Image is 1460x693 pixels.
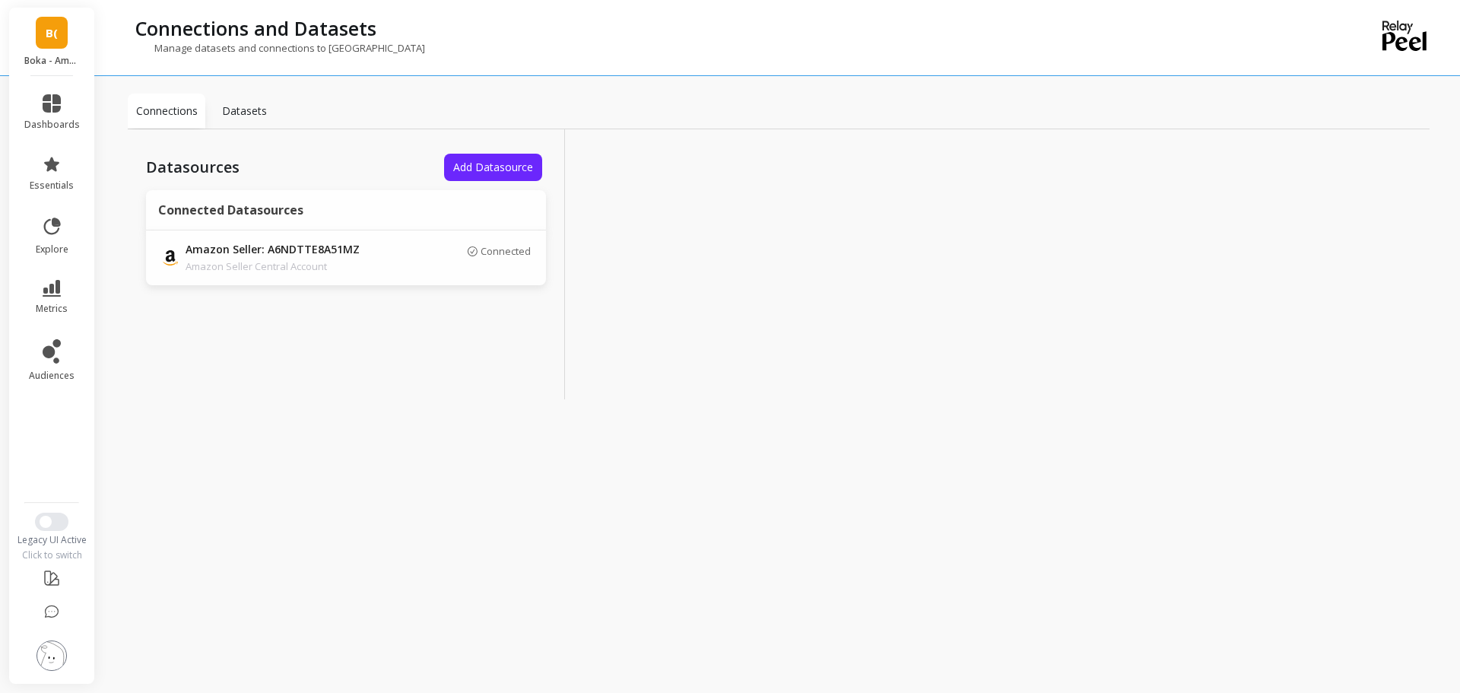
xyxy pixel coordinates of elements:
[9,534,95,546] div: Legacy UI Active
[46,24,58,42] span: B(
[35,513,68,531] button: Switch to New UI
[36,641,67,671] img: profile picture
[136,103,198,119] p: Connections
[24,119,80,131] span: dashboards
[9,549,95,561] div: Click to switch
[481,245,531,257] p: Connected
[135,15,376,41] p: Connections and Datasets
[36,243,68,256] span: explore
[222,103,267,119] p: Datasets
[186,242,398,259] p: Amazon Seller: A6NDTTE8A51MZ
[30,180,74,192] span: essentials
[24,55,80,67] p: Boka - Amazon (Essor)
[128,41,425,55] p: Manage datasets and connections to [GEOGRAPHIC_DATA]
[444,154,542,181] button: Add Datasource
[158,202,303,218] p: Connected Datasources
[29,370,75,382] span: audiences
[161,249,179,267] img: api.amazon.svg
[453,160,533,174] span: Add Datasource
[36,303,68,315] span: metrics
[186,259,398,274] p: Amazon Seller Central Account
[146,157,240,178] p: Datasources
